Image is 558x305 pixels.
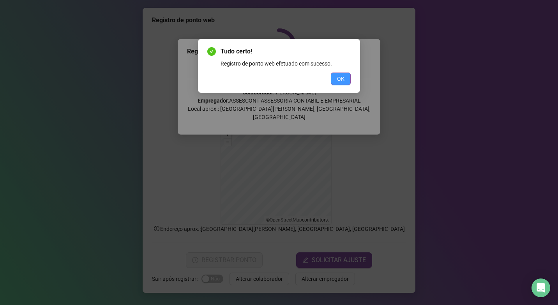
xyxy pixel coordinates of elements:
span: Tudo certo! [221,47,351,56]
div: Registro de ponto web efetuado com sucesso. [221,59,351,68]
button: OK [331,73,351,85]
span: check-circle [207,47,216,56]
span: OK [337,74,344,83]
div: Open Intercom Messenger [532,278,550,297]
